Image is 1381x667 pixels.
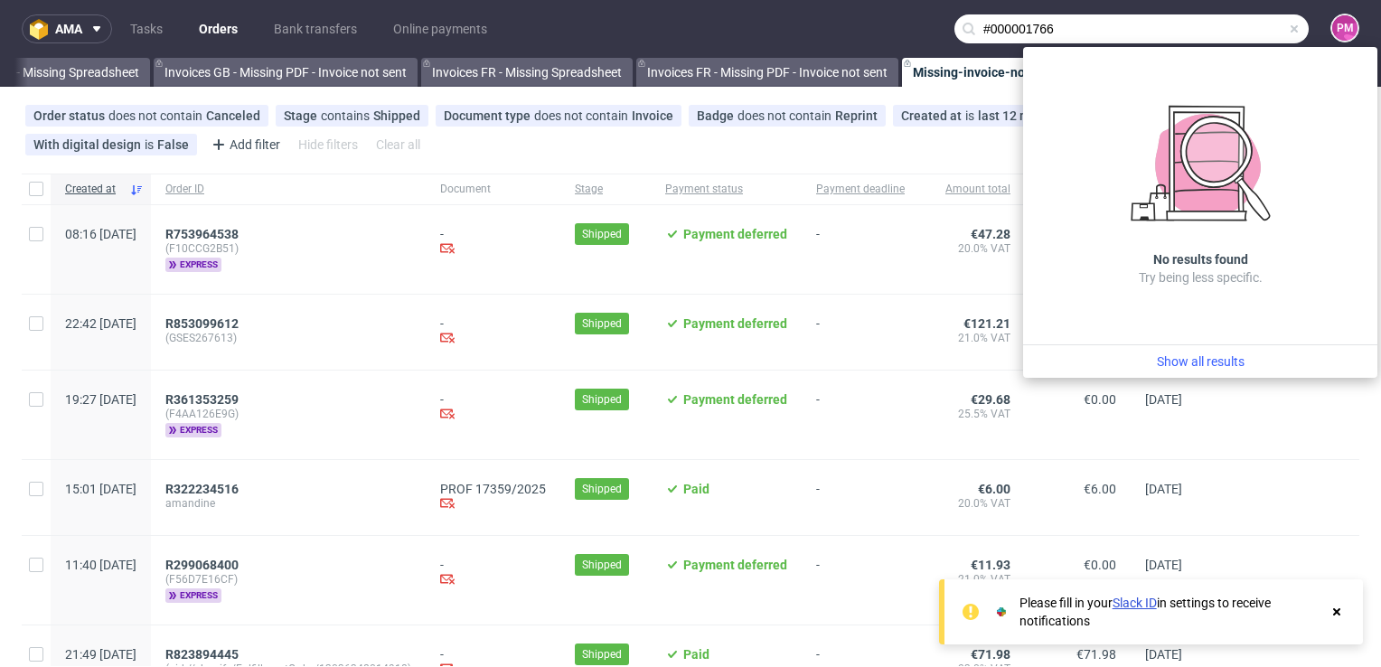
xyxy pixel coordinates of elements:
[1084,558,1116,572] span: €0.00
[165,316,239,331] span: R853099612
[934,182,1010,197] span: Amount total
[632,108,673,123] div: Invoice
[978,482,1010,496] span: €6.00
[1145,558,1182,572] span: [DATE]
[902,58,1253,87] a: Missing-invoice-no-reprint-shipped-no-digital-design
[683,558,787,572] span: Payment deferred
[934,241,1010,256] span: 20.0% VAT
[55,23,82,35] span: ama
[165,647,242,662] a: R823894445
[971,647,1010,662] span: €71.98
[65,482,136,496] span: 15:01 [DATE]
[1084,482,1116,496] span: €6.00
[165,258,221,272] span: express
[683,392,787,407] span: Payment deferred
[697,108,737,123] span: Badge
[165,182,411,197] span: Order ID
[683,482,709,496] span: Paid
[816,558,905,603] span: -
[582,646,622,662] span: Shipped
[582,481,622,497] span: Shipped
[65,316,136,331] span: 22:42 [DATE]
[1153,250,1248,268] h3: No results found
[1145,482,1182,496] span: [DATE]
[934,496,1010,511] span: 20.0% VAT
[737,108,835,123] span: does not contain
[963,316,1010,331] span: €121.21
[65,647,136,662] span: 21:49 [DATE]
[165,407,411,421] span: (F4AA126E9G)
[971,227,1010,241] span: €47.28
[1332,15,1358,41] figcaption: PM
[978,108,1063,123] div: last 12 months
[30,19,55,40] img: logo
[1084,392,1116,407] span: €0.00
[636,58,898,87] a: Invoices FR - Missing PDF - Invoice not sent
[65,558,136,572] span: 11:40 [DATE]
[683,227,787,241] span: Payment deferred
[816,227,905,272] span: -
[204,130,284,159] div: Add filter
[835,108,878,123] div: Reprint
[816,392,905,437] span: -
[582,226,622,242] span: Shipped
[575,182,636,197] span: Stage
[22,14,112,43] button: ama
[119,14,174,43] a: Tasks
[440,227,546,258] div: -
[145,137,157,152] span: is
[165,241,411,256] span: (F10CCG2B51)
[1145,392,1182,407] span: [DATE]
[321,108,373,123] span: contains
[382,14,498,43] a: Online payments
[582,315,622,332] span: Shipped
[971,392,1010,407] span: €29.68
[165,496,411,511] span: amandine
[165,572,411,587] span: (F56D7E16CF)
[934,407,1010,421] span: 25.5% VAT
[421,58,633,87] a: Invoices FR - Missing Spreadsheet
[440,482,546,496] a: PROF 17359/2025
[1113,596,1157,610] a: Slack ID
[165,558,242,572] a: R299068400
[65,227,136,241] span: 08:16 [DATE]
[373,108,420,123] div: Shipped
[372,132,424,157] div: Clear all
[165,558,239,572] span: R299068400
[206,108,260,123] div: Canceled
[108,108,206,123] span: does not contain
[157,137,189,152] div: False
[188,14,249,43] a: Orders
[971,558,1010,572] span: €11.93
[284,108,321,123] span: Stage
[901,108,965,123] span: Created at
[263,14,368,43] a: Bank transfers
[165,331,411,345] span: (GSES267613)
[582,557,622,573] span: Shipped
[934,572,1010,587] span: 21.0% VAT
[65,392,136,407] span: 19:27 [DATE]
[992,603,1010,621] img: Slack
[33,108,108,123] span: Order status
[816,482,905,513] span: -
[165,482,242,496] a: R322234516
[582,391,622,408] span: Shipped
[683,647,709,662] span: Paid
[165,482,239,496] span: R322234516
[165,647,239,662] span: R823894445
[165,392,242,407] a: R361353259
[1139,268,1263,287] p: Try being less specific.
[165,227,239,241] span: R753964538
[65,182,122,197] span: Created at
[534,108,632,123] span: does not contain
[1145,647,1182,662] span: [DATE]
[965,108,978,123] span: is
[1019,594,1320,630] div: Please fill in your in settings to receive notifications
[165,392,239,407] span: R361353259
[440,182,546,197] span: Document
[440,558,546,589] div: -
[1030,352,1370,371] a: Show all results
[165,588,221,603] span: express
[33,137,145,152] span: With digital design
[165,227,242,241] a: R753964538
